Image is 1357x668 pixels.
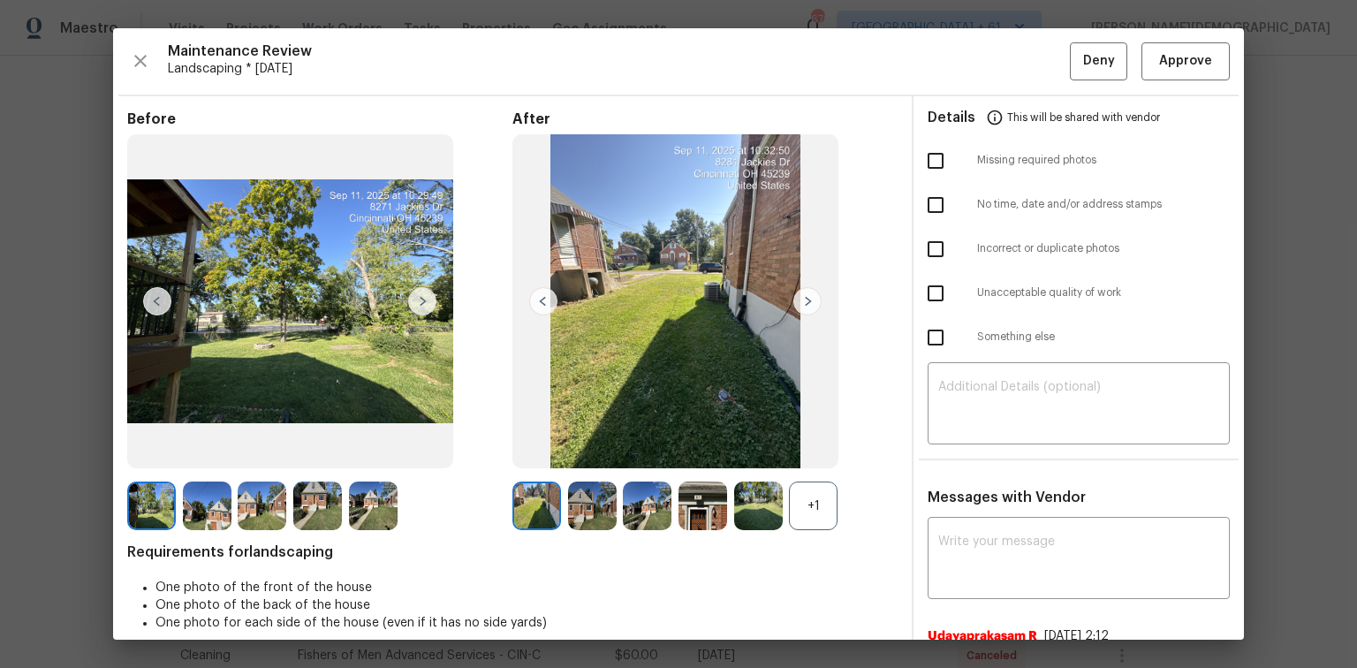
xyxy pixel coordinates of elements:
[168,60,1070,78] span: Landscaping * [DATE]
[1159,50,1212,72] span: Approve
[977,153,1230,168] span: Missing required photos
[155,596,898,614] li: One photo of the back of the house
[1070,42,1127,80] button: Deny
[928,627,1037,645] span: Udayaprakasam R
[914,139,1244,183] div: Missing required photos
[155,614,898,632] li: One photo for each side of the house (even if it has no side yards)
[977,197,1230,212] span: No time, date and/or address stamps
[143,287,171,315] img: left-chevron-button-url
[977,330,1230,345] span: Something else
[1141,42,1230,80] button: Approve
[168,42,1070,60] span: Maintenance Review
[977,285,1230,300] span: Unacceptable quality of work
[408,287,436,315] img: right-chevron-button-url
[914,183,1244,227] div: No time, date and/or address stamps
[1007,96,1160,139] span: This will be shared with vendor
[914,315,1244,360] div: Something else
[1044,630,1109,642] span: [DATE] 2:12
[789,482,838,530] div: +1
[127,110,512,128] span: Before
[793,287,822,315] img: right-chevron-button-url
[914,227,1244,271] div: Incorrect or duplicate photos
[1083,50,1115,72] span: Deny
[977,241,1230,256] span: Incorrect or duplicate photos
[928,490,1086,505] span: Messages with Vendor
[928,96,975,139] span: Details
[914,271,1244,315] div: Unacceptable quality of work
[155,579,898,596] li: One photo of the front of the house
[512,110,898,128] span: After
[127,543,898,561] span: Requirements for landscaping
[529,287,557,315] img: left-chevron-button-url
